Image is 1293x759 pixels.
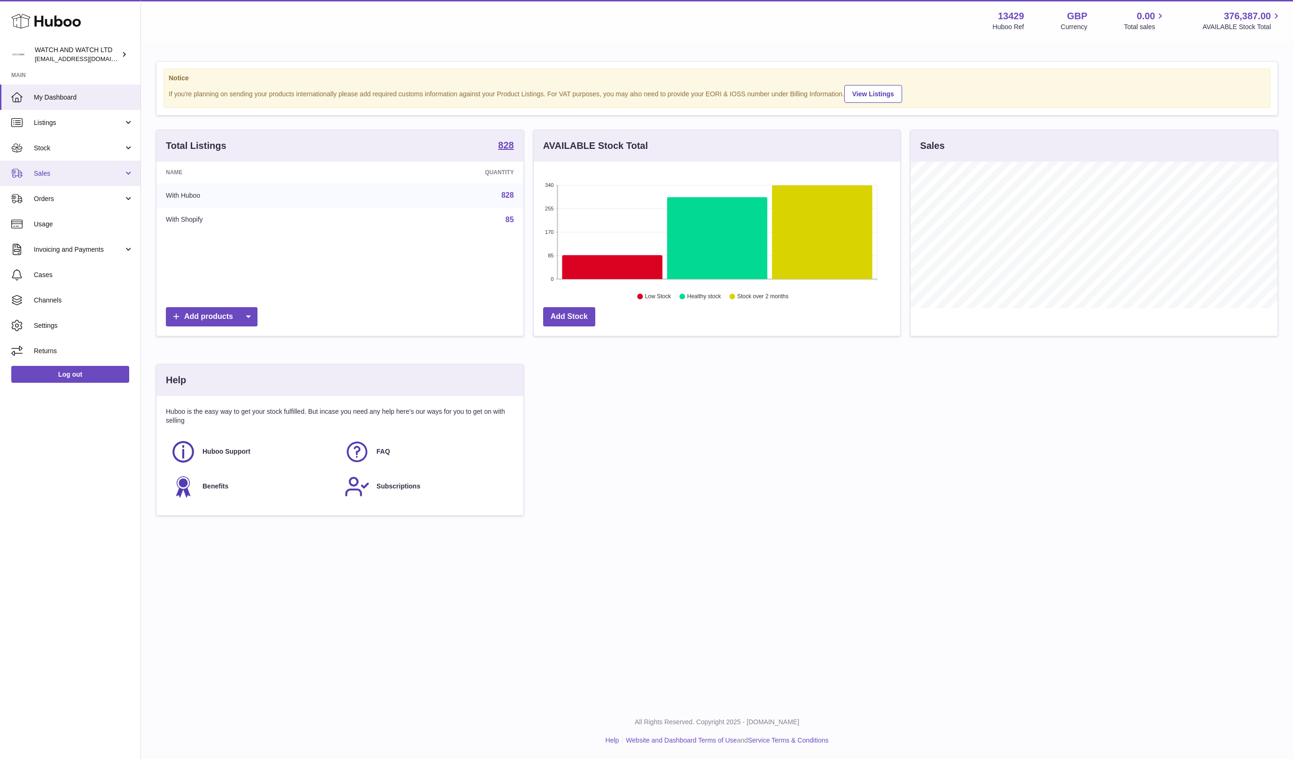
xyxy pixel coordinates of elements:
a: 0.00 Total sales [1124,10,1166,31]
h3: AVAILABLE Stock Total [543,139,648,152]
span: Benefits [203,482,228,491]
td: With Huboo [156,183,354,208]
a: Subscriptions [344,474,509,499]
th: Name [156,162,354,183]
text: Low Stock [645,294,671,300]
a: 828 [501,191,514,199]
strong: Notice [169,74,1265,83]
a: Log out [11,366,129,383]
text: 85 [548,253,553,258]
a: Add products [166,307,257,326]
a: Help [606,736,619,744]
span: Listings [34,118,124,127]
span: AVAILABLE Stock Total [1202,23,1282,31]
a: 376,387.00 AVAILABLE Stock Total [1202,10,1282,31]
span: Settings [34,321,133,330]
span: Usage [34,220,133,229]
span: Channels [34,296,133,305]
span: Subscriptions [376,482,420,491]
div: If you're planning on sending your products internationally please add required customs informati... [169,84,1265,103]
text: 255 [545,206,553,211]
span: Sales [34,169,124,178]
div: Currency [1061,23,1088,31]
td: With Shopify [156,208,354,232]
span: 376,387.00 [1224,10,1271,23]
strong: GBP [1067,10,1087,23]
text: 170 [545,229,553,235]
span: Huboo Support [203,447,250,456]
a: 85 [506,216,514,224]
text: 0 [551,276,553,282]
h3: Help [166,374,186,387]
text: Healthy stock [687,294,721,300]
text: 340 [545,182,553,188]
div: Huboo Ref [993,23,1024,31]
li: and [623,736,828,745]
span: FAQ [376,447,390,456]
a: Benefits [171,474,335,499]
p: Huboo is the easy way to get your stock fulfilled. But incase you need any help here's our ways f... [166,407,514,425]
span: [EMAIL_ADDRESS][DOMAIN_NAME] [35,55,138,62]
a: FAQ [344,439,509,465]
span: Stock [34,144,124,153]
div: WATCH AND WATCH LTD [35,46,119,63]
span: 0.00 [1137,10,1155,23]
img: baris@watchandwatch.co.uk [11,47,25,62]
strong: 828 [498,140,514,150]
span: Returns [34,347,133,356]
a: Website and Dashboard Terms of Use [626,736,737,744]
a: 828 [498,140,514,152]
a: Huboo Support [171,439,335,465]
a: Add Stock [543,307,595,326]
a: View Listings [844,85,902,103]
span: Cases [34,271,133,279]
text: Stock over 2 months [737,294,788,300]
strong: 13429 [998,10,1024,23]
span: Invoicing and Payments [34,245,124,254]
a: Service Terms & Conditions [748,736,829,744]
span: Orders [34,194,124,203]
th: Quantity [354,162,523,183]
h3: Total Listings [166,139,226,152]
h3: Sales [920,139,944,152]
span: My Dashboard [34,93,133,102]
p: All Rights Reserved. Copyright 2025 - [DOMAIN_NAME] [148,718,1285,727]
span: Total sales [1124,23,1166,31]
